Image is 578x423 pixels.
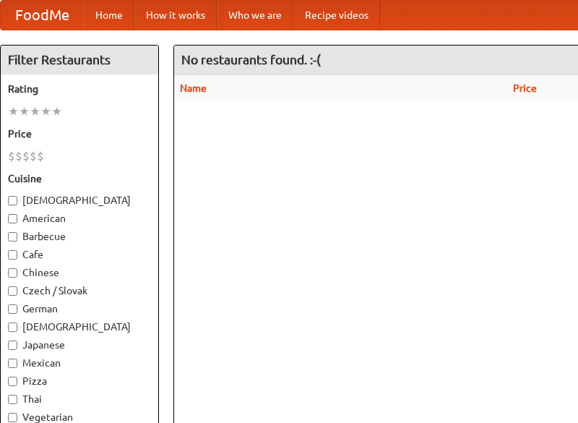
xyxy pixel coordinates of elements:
input: [DEMOGRAPHIC_DATA] [8,196,17,205]
a: Price [513,82,537,94]
input: Cafe [8,250,17,260]
a: FoodMe [1,1,84,30]
input: American [8,214,17,223]
h5: Rating [8,82,151,96]
input: Barbecue [8,232,17,242]
a: Home [84,1,134,30]
input: Pizza [8,377,17,386]
li: $ [30,148,37,164]
label: American [8,211,151,226]
a: Name [180,82,207,94]
input: Chinese [8,268,17,278]
li: $ [15,148,22,164]
input: German [8,304,17,314]
h5: Price [8,127,151,141]
li: ★ [30,103,40,119]
li: ★ [19,103,30,119]
h5: Cuisine [8,171,151,186]
input: Czech / Slovak [8,286,17,296]
input: Thai [8,395,17,404]
input: [DEMOGRAPHIC_DATA] [8,322,17,332]
li: ★ [51,103,62,119]
h4: Filter Restaurants [1,46,158,74]
li: ★ [40,103,51,119]
label: Japanese [8,338,151,352]
input: Vegetarian [8,413,17,422]
li: $ [22,148,30,164]
label: Mexican [8,356,151,370]
label: Cafe [8,247,151,262]
label: Pizza [8,374,151,388]
a: Who we are [217,1,293,30]
label: Thai [8,392,151,406]
ng-pluralize: No restaurants found. :-( [181,53,321,67]
li: $ [37,148,44,164]
a: How it works [134,1,217,30]
li: $ [8,148,15,164]
li: ★ [8,103,19,119]
label: Barbecue [8,229,151,244]
label: Chinese [8,265,151,280]
input: Japanese [8,341,17,350]
a: Recipe videos [293,1,380,30]
label: [DEMOGRAPHIC_DATA] [8,193,151,208]
label: Czech / Slovak [8,283,151,298]
label: German [8,302,151,316]
input: Mexican [8,359,17,368]
label: [DEMOGRAPHIC_DATA] [8,320,151,334]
